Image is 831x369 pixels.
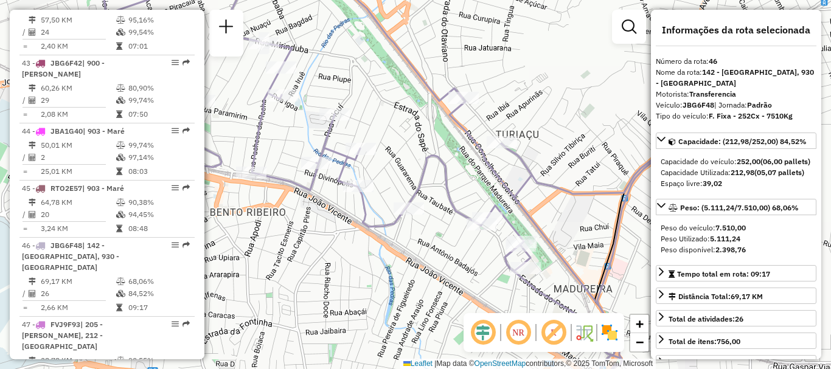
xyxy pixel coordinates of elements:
span: | 903 - Maré [83,126,125,136]
i: Distância Total [29,16,36,24]
strong: 7.510,00 [715,223,746,232]
i: Tempo total em rota [116,43,122,50]
td: 90,55% [128,354,189,367]
td: = [22,222,28,235]
span: Total de atividades: [669,314,743,323]
span: FVJ9F93 [50,320,80,329]
div: Capacidade do veículo: [661,156,812,167]
td: 69,17 KM [40,275,116,288]
i: Distância Total [29,199,36,206]
em: Rota exportada [183,127,190,134]
td: / [22,151,28,164]
td: 2 [40,151,116,164]
span: 44 - [22,126,125,136]
a: Zoom out [630,333,648,351]
i: % de utilização do peso [116,16,125,24]
span: Ocultar deslocamento [468,318,498,347]
a: Tempo total em rota: 09:17 [656,265,816,281]
strong: Padrão [747,100,772,109]
td: 50,01 KM [40,139,116,151]
td: = [22,40,28,52]
span: | 900 - [PERSON_NAME] [22,58,105,78]
i: Distância Total [29,357,36,364]
span: − [636,334,644,350]
td: 26 [40,288,116,300]
span: Peso: (5.111,24/7.510,00) 68,06% [680,203,799,212]
td: 64,78 KM [40,196,116,209]
i: % de utilização da cubagem [116,154,125,161]
a: Leaflet [403,359,433,368]
td: 99,74% [128,139,189,151]
span: 69,17 KM [731,292,763,301]
strong: (05,07 pallets) [754,168,804,177]
td: / [22,209,28,221]
div: Map data © contributors,© 2025 TomTom, Microsoft [400,359,656,369]
i: % de utilização da cubagem [116,97,125,104]
a: Peso: (5.111,24/7.510,00) 68,06% [656,199,816,215]
span: RTO2E57 [50,184,82,193]
span: | Jornada: [714,100,772,109]
td: 68,06% [128,275,189,288]
em: Opções [172,59,179,66]
strong: F. Fixa - 252Cx - 7510Kg [709,111,793,120]
a: Total de itens:756,00 [656,333,816,349]
strong: 756,00 [717,337,740,346]
strong: 39,02 [703,179,722,188]
a: Zoom in [630,315,648,333]
i: Tempo total em rota [116,168,122,175]
strong: 252,00 [737,157,760,166]
strong: (06,00 pallets) [760,157,810,166]
span: 45 - [22,184,124,193]
td: 99,74% [128,94,189,106]
i: Total de Atividades [29,290,36,297]
div: Peso: (5.111,24/7.510,00) 68,06% [656,218,816,260]
em: Opções [172,127,179,134]
a: OpenStreetMap [475,359,526,368]
em: Opções [172,184,179,191]
td: / [22,26,28,38]
td: = [22,302,28,314]
strong: 46 [709,57,717,66]
a: Distância Total:69,17 KM [656,288,816,304]
i: % de utilização do peso [116,357,125,364]
td: 08:03 [128,165,189,178]
strong: Transferencia [689,89,736,98]
i: Distância Total [29,278,36,285]
div: Motorista: [656,89,816,100]
td: 60,26 KM [40,82,116,94]
strong: JBG6F48 [683,100,714,109]
a: Total de atividades:26 [656,310,816,326]
strong: 5.111,24 [710,234,740,243]
span: | 903 - Maré [82,184,124,193]
td: 07:50 [128,108,189,120]
i: Total de Atividades [29,97,36,104]
h4: Informações da rota selecionada [656,24,816,36]
strong: 2.398,76 [715,245,746,254]
i: Total de Atividades [29,211,36,218]
span: | 142 - [GEOGRAPHIC_DATA], 930 - [GEOGRAPHIC_DATA] [22,241,119,272]
td: 38,78 KM [40,354,116,367]
em: Opções [172,320,179,328]
div: Capacidade Utilizada: [661,167,812,178]
div: Distância Total: [669,291,763,302]
td: 57,50 KM [40,14,116,26]
em: Rota exportada [183,241,190,249]
em: Rota exportada [183,320,190,328]
span: Capacidade: (212,98/252,00) 84,52% [678,137,807,146]
td: 25,01 KM [40,165,116,178]
td: 2,66 KM [40,302,116,314]
td: 95,16% [128,14,189,26]
td: 94,45% [128,209,189,221]
td: 2,40 KM [40,40,116,52]
span: Tempo total em rota: 09:17 [677,269,770,278]
strong: 142 - [GEOGRAPHIC_DATA], 930 - [GEOGRAPHIC_DATA] [656,67,814,88]
i: % de utilização da cubagem [116,29,125,36]
a: Nova sessão e pesquisa [214,15,238,42]
td: 99,54% [128,26,189,38]
div: Veículo: [656,100,816,111]
td: 20 [40,209,116,221]
em: Rota exportada [183,59,190,66]
div: Peso Utilizado: [661,233,812,244]
i: Distância Total [29,142,36,149]
em: Rota exportada [183,184,190,191]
